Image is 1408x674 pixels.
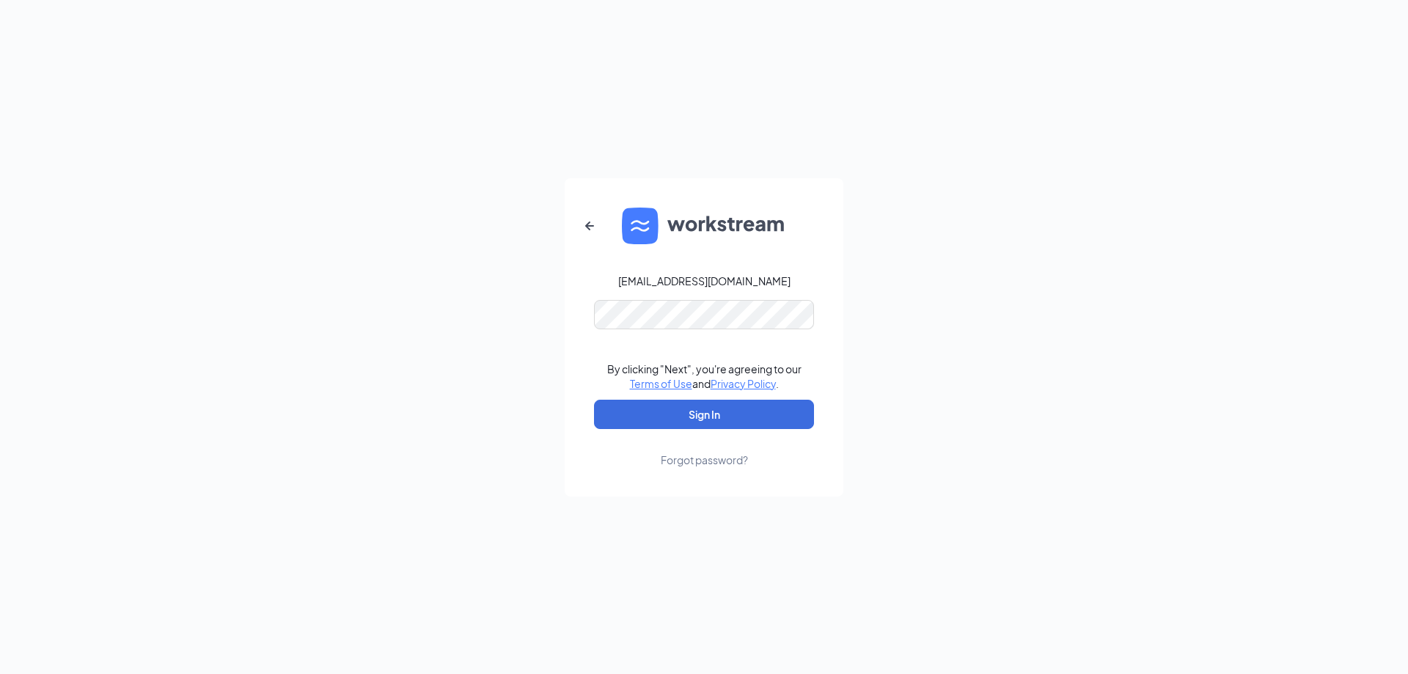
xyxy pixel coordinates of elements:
[618,274,791,288] div: [EMAIL_ADDRESS][DOMAIN_NAME]
[581,217,598,235] svg: ArrowLeftNew
[572,208,607,243] button: ArrowLeftNew
[661,429,748,467] a: Forgot password?
[607,362,802,391] div: By clicking "Next", you're agreeing to our and .
[711,377,776,390] a: Privacy Policy
[661,453,748,467] div: Forgot password?
[630,377,692,390] a: Terms of Use
[594,400,814,429] button: Sign In
[622,208,786,244] img: WS logo and Workstream text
